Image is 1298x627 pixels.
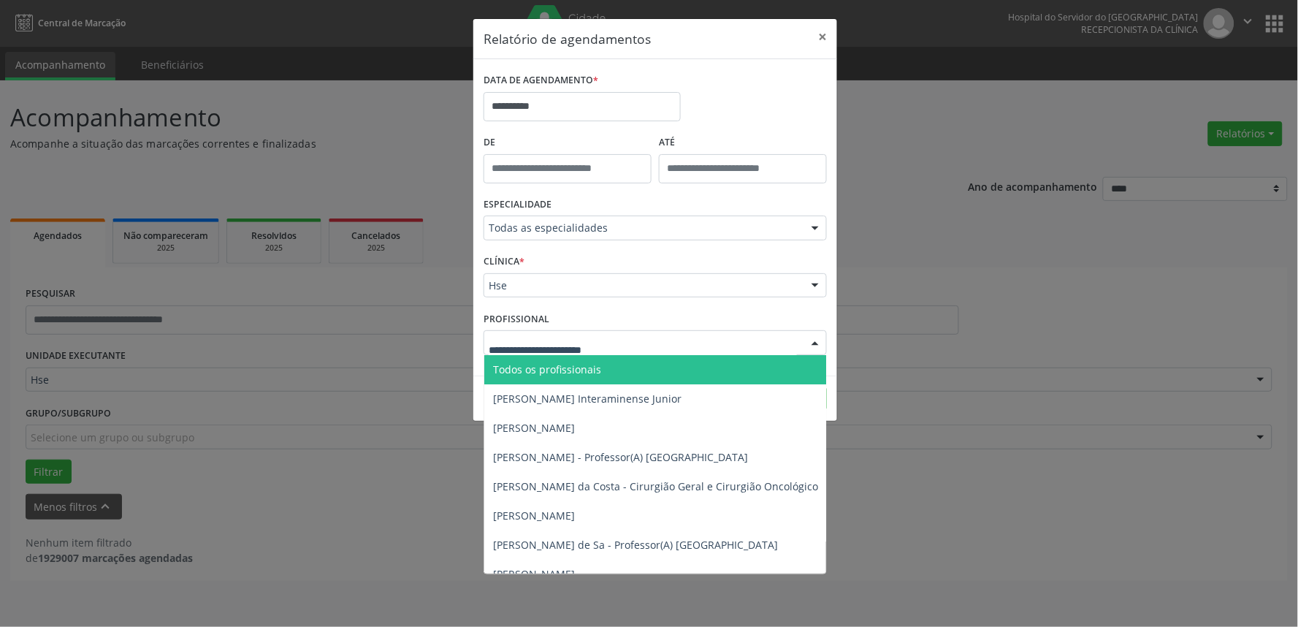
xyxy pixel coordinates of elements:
label: ATÉ [659,132,827,154]
label: De [484,132,652,154]
span: [PERSON_NAME] de Sa - Professor(A) [GEOGRAPHIC_DATA] [493,538,778,552]
span: [PERSON_NAME] da Costa - Cirurgião Geral e Cirurgião Oncológico [493,479,818,493]
span: [PERSON_NAME] Interaminense Junior [493,392,682,406]
label: PROFISSIONAL [484,308,549,330]
span: Todos os profissionais [493,362,601,376]
h5: Relatório de agendamentos [484,29,651,48]
button: Close [808,19,837,55]
span: [PERSON_NAME] [493,421,575,435]
span: Todas as especialidades [489,221,797,235]
span: [PERSON_NAME] [493,509,575,522]
span: [PERSON_NAME] - Professor(A) [GEOGRAPHIC_DATA] [493,450,748,464]
label: DATA DE AGENDAMENTO [484,69,598,92]
label: CLÍNICA [484,251,524,273]
span: [PERSON_NAME] [493,567,575,581]
label: ESPECIALIDADE [484,194,551,216]
span: Hse [489,278,797,293]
